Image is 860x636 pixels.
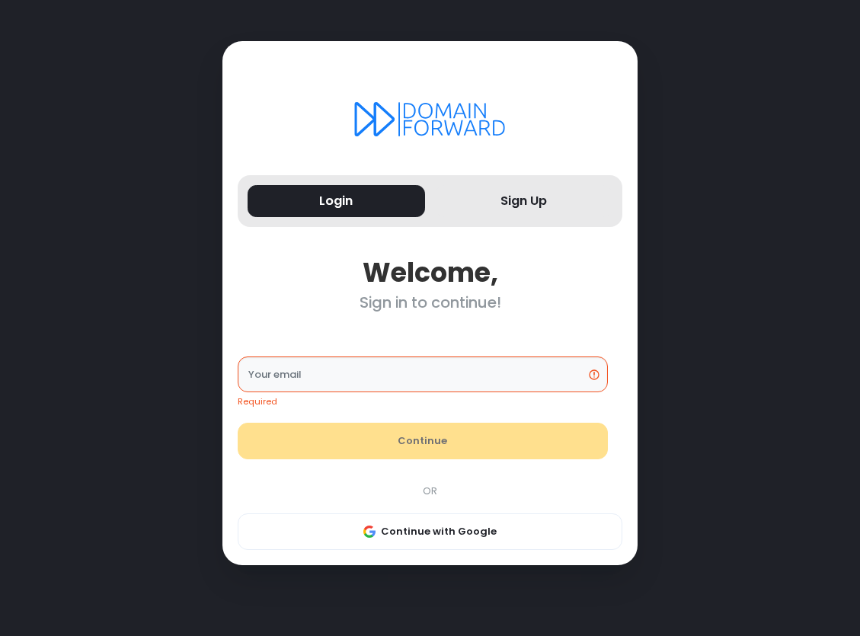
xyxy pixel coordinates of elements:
button: Continue with Google [238,513,622,550]
div: Required [238,395,608,408]
div: OR [230,484,630,499]
div: Sign in to continue! [238,294,622,312]
button: Login [248,185,425,218]
button: Sign Up [435,185,612,218]
div: Welcome, [238,257,622,289]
